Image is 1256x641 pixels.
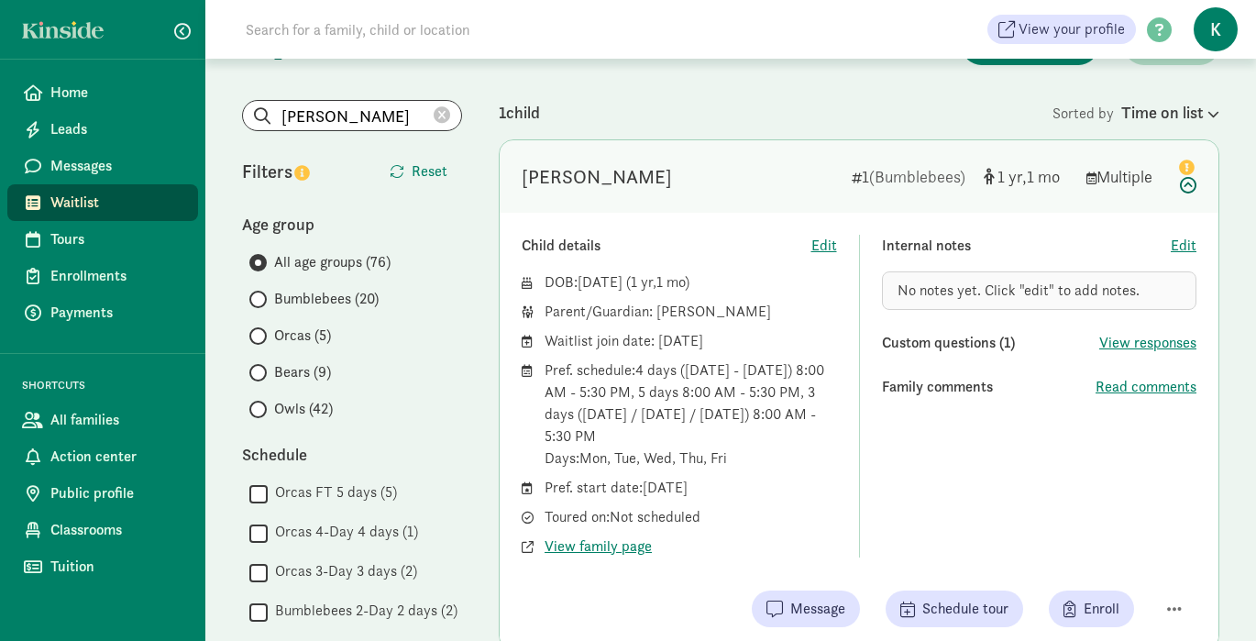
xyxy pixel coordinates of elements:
a: Waitlist [7,184,198,221]
div: Parent/Guardian: [PERSON_NAME] [545,301,837,323]
span: K [1194,7,1238,51]
span: Message [790,598,845,620]
input: Search list... [243,101,461,130]
span: Payments [50,302,183,324]
span: Tuition [50,556,183,578]
label: Bumblebees 2-Day 2 days (2) [268,600,457,622]
span: View your profile [1019,18,1125,40]
a: Classrooms [7,512,198,548]
span: 1 [997,166,1027,187]
div: DOB: ( ) [545,271,837,293]
button: View family page [545,536,652,558]
span: Leads [50,118,183,140]
h1: My waitlist [242,22,462,59]
div: Family comments [882,376,1096,398]
a: Public profile [7,475,198,512]
div: [object Object] [984,164,1072,189]
span: Home [50,82,183,104]
a: All families [7,402,198,438]
div: Internal notes [882,235,1172,257]
div: Frederick N [522,162,672,192]
span: 1 [1027,166,1060,187]
div: Filters [242,158,352,185]
span: Bumblebees (20) [274,288,379,310]
label: Orcas FT 5 days (5) [268,481,397,503]
button: Schedule tour [886,591,1023,627]
span: [DATE] [578,272,622,292]
a: Messages [7,148,198,184]
button: Edit [1171,235,1196,257]
div: 1 [852,164,969,189]
button: Reset [375,153,462,190]
a: Leads [7,111,198,148]
span: Waitlist [50,192,183,214]
div: Waitlist join date: [DATE] [545,330,837,352]
span: 1 [656,272,685,292]
div: Pref. start date: [DATE] [545,477,837,499]
div: 1 child [499,100,1052,125]
span: Bears (9) [274,361,331,383]
div: Age group [242,212,462,237]
span: Orcas (5) [274,325,331,347]
iframe: Chat Widget [1164,553,1256,641]
span: Enroll [1084,598,1119,620]
a: Enrollments [7,258,198,294]
div: Time on list [1121,100,1219,125]
div: Schedule [242,442,462,467]
span: No notes yet. Click "edit" to add notes. [898,281,1140,300]
button: Enroll [1049,591,1134,627]
a: Payments [7,294,198,331]
div: Sorted by [1052,100,1219,125]
div: Pref. schedule: 4 days ([DATE] - [DATE]) 8:00 AM - 5:30 PM, 5 days 8:00 AM - 5:30 PM, 3 days ([DA... [545,359,837,470]
div: Custom questions (1) [882,332,1100,354]
button: Message [752,591,860,627]
span: Owls (42) [274,398,333,420]
span: Public profile [50,482,183,504]
a: View your profile [987,15,1136,44]
a: Tuition [7,548,198,585]
a: Home [7,74,198,111]
span: Reset [412,160,447,182]
span: Action center [50,446,183,468]
span: All families [50,409,183,431]
span: All age groups (76) [274,251,391,273]
button: Read comments [1096,376,1196,398]
a: Action center [7,438,198,475]
span: Messages [50,155,183,177]
div: Toured on: Not scheduled [545,506,837,528]
span: (Bumblebees) [869,166,965,187]
label: Orcas 4-Day 4 days (1) [268,521,418,543]
div: Multiple [1086,164,1160,189]
span: 1 [631,272,656,292]
span: Tours [50,228,183,250]
button: View responses [1099,332,1196,354]
button: Edit [811,235,837,257]
span: Schedule tour [922,598,1008,620]
input: Search for a family, child or location [235,11,749,48]
span: Classrooms [50,519,183,541]
label: Orcas 3-Day 3 days (2) [268,560,417,582]
a: Tours [7,221,198,258]
span: Enrollments [50,265,183,287]
div: Child details [522,235,811,257]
